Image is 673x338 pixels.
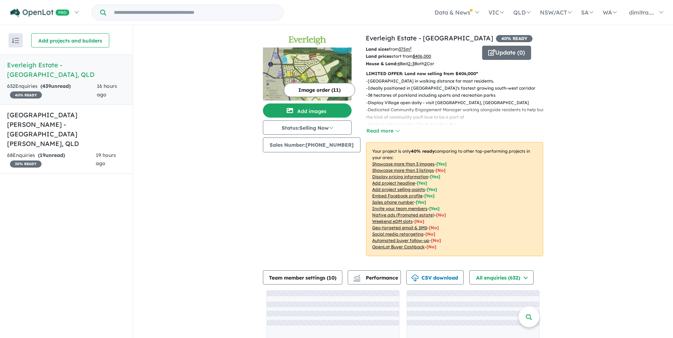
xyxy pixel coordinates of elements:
h5: [GEOGRAPHIC_DATA][PERSON_NAME] - [GEOGRAPHIC_DATA][PERSON_NAME] , QLD [7,110,126,148]
span: [No] [426,244,436,249]
button: Team member settings (10) [263,270,342,285]
span: 19 [40,152,45,158]
button: Add projects and builders [31,33,109,47]
button: Performance [348,270,401,285]
p: Bed Bath Car [366,60,477,67]
p: - Ideally positioned in [GEOGRAPHIC_DATA]'s fastest growing south-west corridor [366,85,549,92]
img: Openlot PRO Logo White [10,9,70,17]
span: [ Yes ] [417,180,427,186]
strong: ( unread) [40,83,71,89]
u: Add project selling-points [372,187,425,192]
span: [ Yes ] [427,187,437,192]
u: 4 [397,61,400,66]
img: Everleigh Estate - Greenbank [263,47,352,101]
p: - [GEOGRAPHIC_DATA] in walking distance for most residents. [366,78,549,85]
p: Your project is only comparing to other top-performing projects in your area: - - - - - - - - - -... [366,142,543,256]
b: Land sizes [366,46,389,52]
span: 30 % READY [10,160,42,168]
button: All enquiries (632) [469,270,534,285]
span: 10 [329,275,335,281]
u: Invite your team members [372,206,427,211]
u: Sales phone number [372,199,414,205]
span: [ Yes ] [416,199,426,205]
span: 439 [42,83,51,89]
span: [ Yes ] [436,161,447,167]
span: [No] [431,238,441,243]
u: Native ads (Promoted estate) [372,212,434,218]
u: $ 406,000 [413,53,431,59]
u: Add project headline [372,180,415,186]
u: Display pricing information [372,174,428,179]
u: Weekend eDM slots [372,219,413,224]
p: start from [366,53,477,60]
span: [ Yes ] [429,206,440,211]
p: LIMITED OFFER: Land now selling from $406,000* [366,70,543,77]
button: Status:Selling Now [263,120,352,135]
u: 2-3 [408,61,414,66]
u: OpenLot Buyer Cashback [372,244,425,249]
u: Showcase more than 3 listings [372,168,434,173]
b: 40 % ready [411,148,435,154]
div: 68 Enquir ies [7,151,96,168]
span: [No] [436,212,446,218]
u: Social media retargeting [372,231,424,237]
span: 40 % READY [10,91,42,98]
p: - Display Village open daily - visit [GEOGRAPHIC_DATA], [GEOGRAPHIC_DATA] [366,99,549,106]
u: Automated buyer follow-up [372,238,429,243]
button: Add images [263,103,352,118]
img: Everleigh Estate - Greenbank Logo [266,36,349,45]
strong: ( unread) [38,152,65,158]
span: [ Yes ] [424,193,435,198]
img: bar-chart.svg [353,277,360,281]
button: CSV download [406,270,464,285]
span: dimitra.... [629,9,654,16]
u: Showcase more than 3 images [372,161,435,167]
p: - Onsite Café now open - The Eve Café & Bar [366,121,549,128]
img: download icon [412,275,419,282]
a: Everleigh Estate - Greenbank LogoEverleigh Estate - Greenbank [263,33,352,101]
img: line-chart.svg [354,275,360,278]
b: House & Land: [366,61,397,66]
u: Geo-targeted email & SMS [372,225,427,230]
input: Try estate name, suburb, builder or developer [107,5,282,20]
button: Read more [366,127,399,135]
u: 375 m [399,46,412,52]
span: [No] [429,225,439,230]
button: Sales Number:[PHONE_NUMBER] [263,137,360,152]
p: - Dedicated Community Engagement Manager working alongside residents to help build the kind of co... [366,106,549,121]
u: Embed Facebook profile [372,193,423,198]
button: Image order (11) [284,83,355,97]
span: [No] [425,231,435,237]
span: [ Yes ] [430,174,440,179]
span: Performance [354,275,398,281]
button: Update (0) [482,46,531,60]
p: from [366,46,477,53]
a: Everleigh Estate - [GEOGRAPHIC_DATA] [366,34,493,42]
u: 2 [424,61,427,66]
img: sort.svg [12,38,19,43]
span: 40 % READY [496,35,533,42]
span: [ No ] [436,168,446,173]
div: 632 Enquir ies [7,82,97,99]
span: 16 hours ago [97,83,117,98]
h5: Everleigh Estate - [GEOGRAPHIC_DATA] , QLD [7,60,126,79]
b: Land prices [366,53,391,59]
p: - 38 hectares of parkland including sports and recreation parks [366,92,549,99]
span: [No] [414,219,424,224]
sup: 2 [410,46,412,50]
span: 19 hours ago [96,152,116,167]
